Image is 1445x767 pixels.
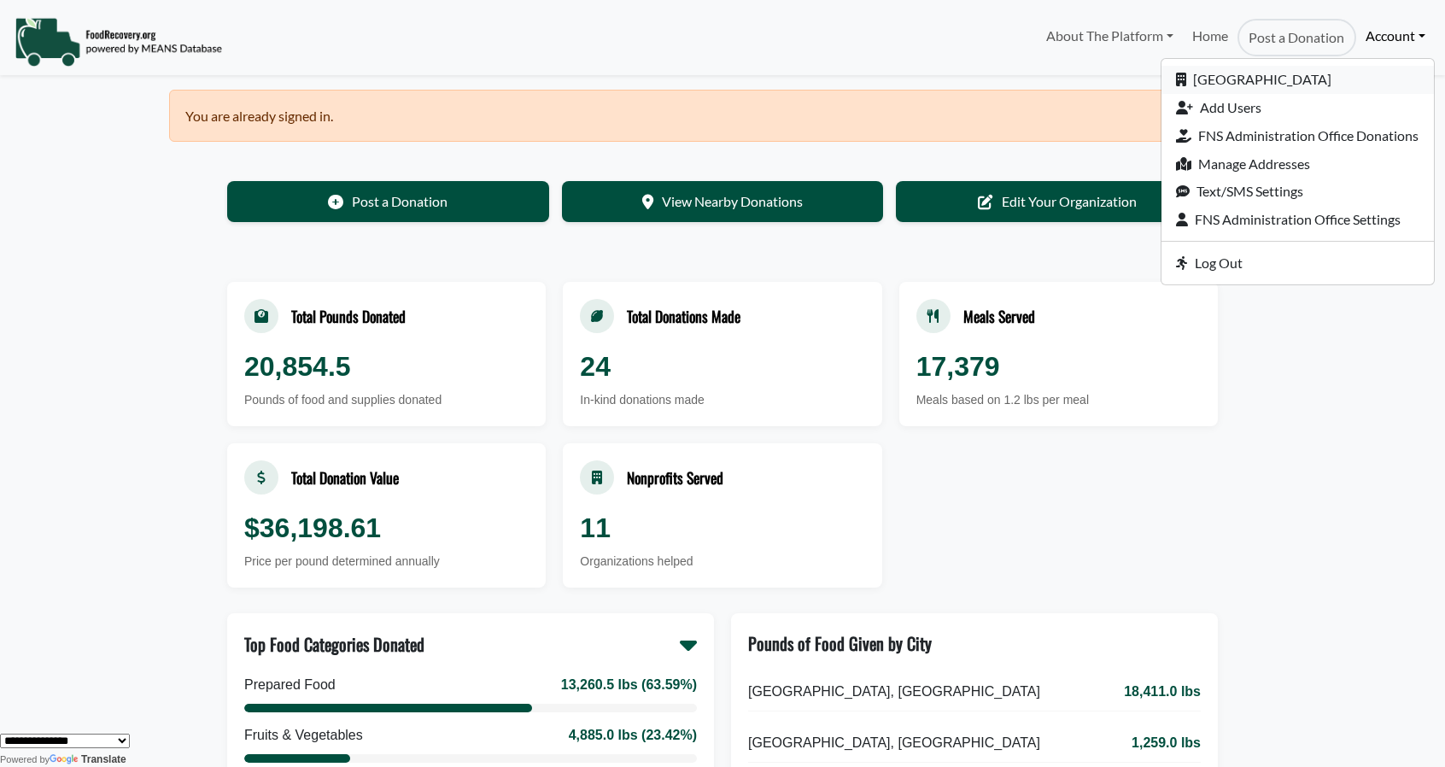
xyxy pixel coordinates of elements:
div: 17,379 [916,346,1201,387]
div: Total Pounds Donated [291,305,406,327]
a: FNS Administration Office Settings [1161,206,1434,234]
div: 20,854.5 [244,346,529,387]
div: 11 [580,507,864,548]
a: Home [1183,19,1237,56]
div: You are already signed in. [169,90,1276,142]
img: Google Translate [50,754,81,766]
a: View Nearby Donations [562,181,884,222]
a: Account [1356,19,1435,53]
div: Top Food Categories Donated [244,631,424,657]
span: [GEOGRAPHIC_DATA], [GEOGRAPHIC_DATA] [748,682,1040,702]
a: About The Platform [1036,19,1182,53]
div: Prepared Food [244,675,336,695]
div: Pounds of food and supplies donated [244,391,529,409]
div: In-kind donations made [580,391,864,409]
span: 18,411.0 lbs [1124,682,1201,702]
a: Post a Donation [1237,19,1355,56]
a: Translate [50,753,126,765]
div: Organizations helped [580,553,864,571]
div: Nonprofits Served [627,466,723,489]
a: FNS Administration Office Donations [1161,121,1434,149]
div: 24 [580,346,864,387]
div: 13,260.5 lbs (63.59%) [561,675,697,695]
div: Total Donations Made [627,305,740,327]
a: Post a Donation [227,181,549,222]
a: Manage Addresses [1161,149,1434,178]
a: Edit Your Organization [896,181,1218,222]
a: Log Out [1161,249,1434,278]
div: Pounds of Food Given by City [748,630,932,656]
div: Total Donation Value [291,466,399,489]
a: [GEOGRAPHIC_DATA] [1161,66,1434,94]
div: Meals based on 1.2 lbs per meal [916,391,1201,409]
div: Price per pound determined annually [244,553,529,571]
div: $36,198.61 [244,507,529,548]
img: NavigationLogo_FoodRecovery-91c16205cd0af1ed486a0f1a7774a6544ea792ac00100771e7dd3ec7c0e58e41.png [15,16,222,67]
a: Text/SMS Settings [1161,178,1434,206]
div: 4,885.0 lbs (23.42%) [569,725,697,746]
div: Fruits & Vegetables [244,725,363,746]
a: Add Users [1161,94,1434,122]
div: Meals Served [963,305,1035,327]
